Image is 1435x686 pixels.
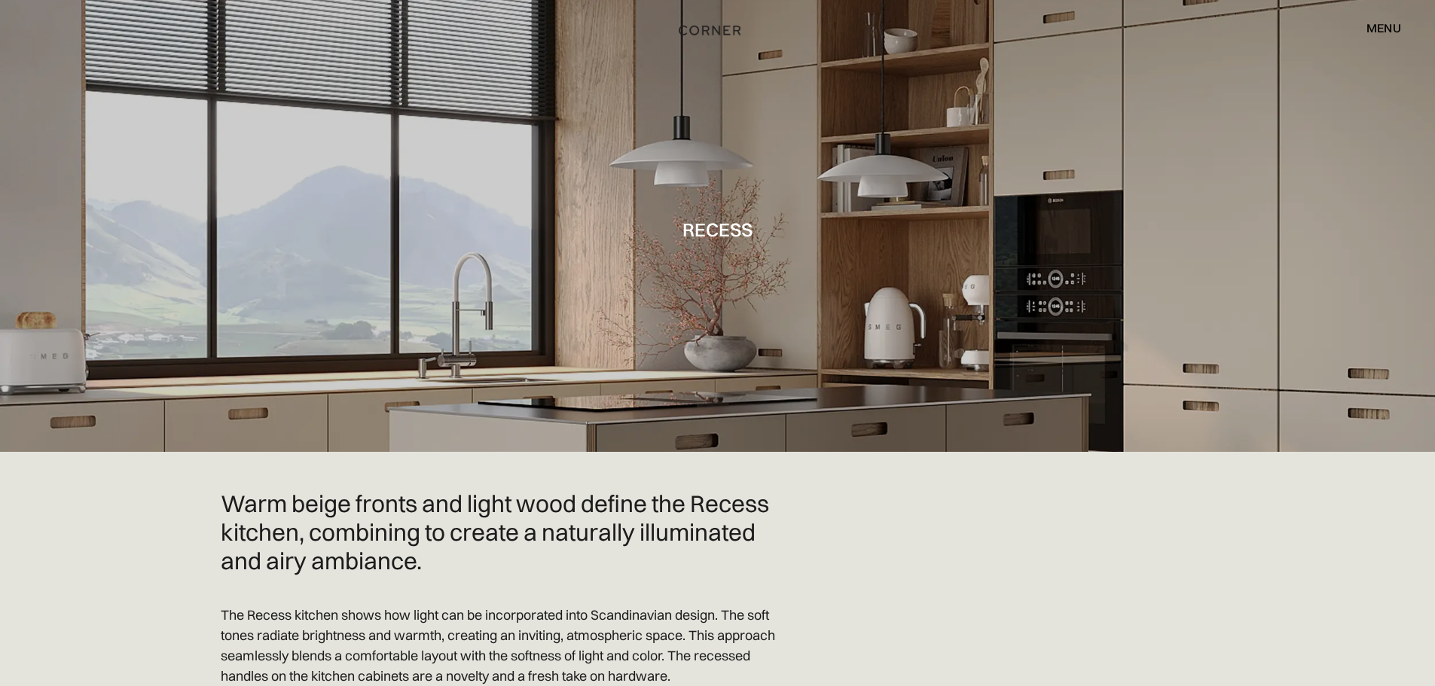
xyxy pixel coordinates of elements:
[1366,22,1401,34] div: menu
[1351,15,1401,41] div: menu
[666,18,769,38] a: home
[682,219,753,239] h1: Recess
[221,605,793,686] p: The Recess kitchen shows how light can be incorporated into Scandinavian design. The soft tones r...
[221,489,793,575] h2: Warm beige fronts and light wood define the Recess kitchen, combining to create a naturally illum...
